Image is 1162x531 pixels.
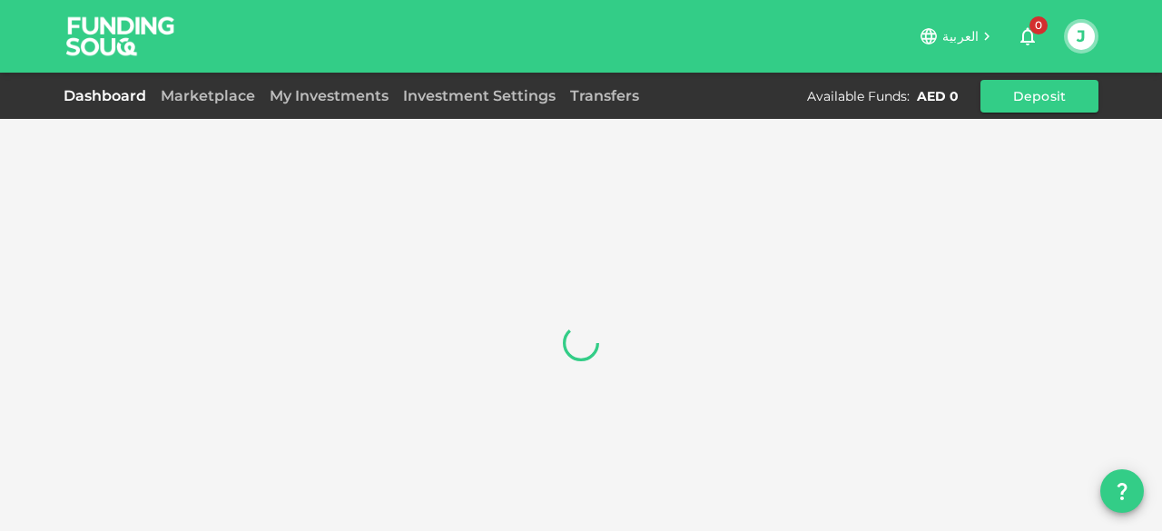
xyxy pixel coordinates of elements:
[917,87,959,105] div: AED 0
[942,28,979,44] span: العربية
[980,80,1098,113] button: Deposit
[1029,16,1048,34] span: 0
[153,87,262,104] a: Marketplace
[1009,18,1046,54] button: 0
[1100,469,1144,513] button: question
[1068,23,1095,50] button: J
[262,87,396,104] a: My Investments
[807,87,910,105] div: Available Funds :
[563,87,646,104] a: Transfers
[396,87,563,104] a: Investment Settings
[64,87,153,104] a: Dashboard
